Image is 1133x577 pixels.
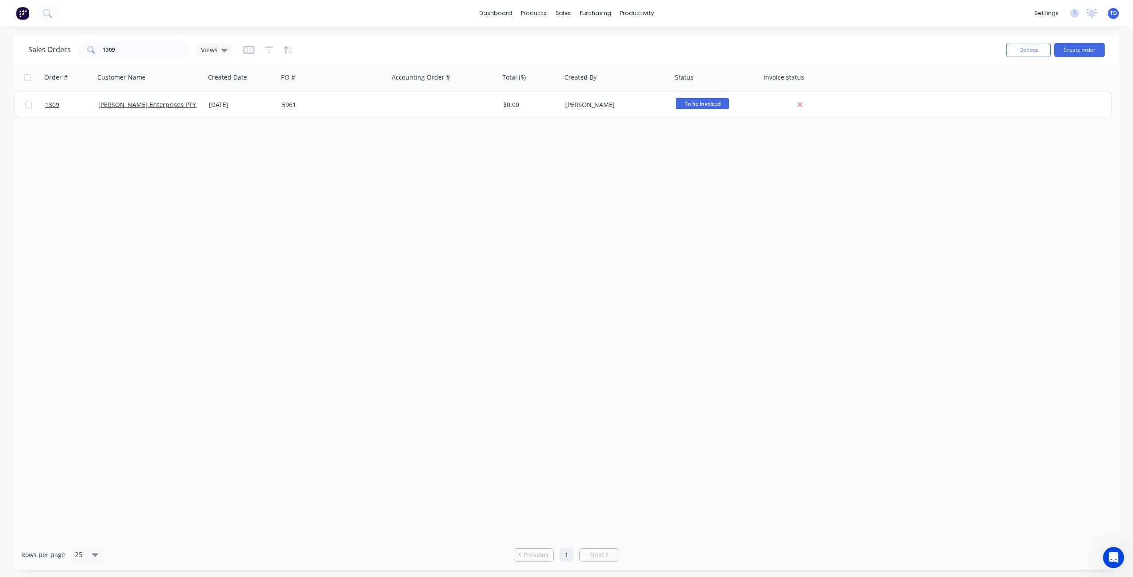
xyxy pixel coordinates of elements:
div: 5961 [282,100,380,109]
div: Order # [44,73,68,82]
span: Views [201,45,218,54]
span: Next [590,550,604,559]
div: productivity [616,7,659,20]
span: To be invoiced [676,98,729,109]
div: [DATE] [209,100,275,109]
a: Page 1 is your current page [560,548,573,562]
button: Create order [1054,43,1105,57]
div: Created By [564,73,597,82]
div: products [516,7,551,20]
a: Previous page [514,550,553,559]
h1: Sales Orders [28,46,71,54]
div: Customer Name [97,73,146,82]
div: sales [551,7,575,20]
a: [PERSON_NAME] Enterprises PTY LTD [98,100,209,109]
img: Factory [16,7,29,20]
div: $0.00 [503,100,555,109]
span: 1309 [45,100,59,109]
a: 1309 [45,92,98,118]
div: Created Date [208,73,247,82]
button: Options [1006,43,1051,57]
input: Search... [103,41,189,59]
div: purchasing [575,7,616,20]
a: Next page [580,550,619,559]
div: settings [1030,7,1063,20]
div: PO # [281,73,295,82]
div: Invoice status [763,73,804,82]
div: [PERSON_NAME] [565,100,663,109]
iframe: Intercom live chat [1103,547,1124,568]
span: Previous [524,550,549,559]
span: TD [1110,9,1117,17]
div: Status [675,73,694,82]
div: Total ($) [502,73,526,82]
ul: Pagination [510,548,623,562]
div: Accounting Order # [392,73,450,82]
a: dashboard [475,7,516,20]
span: Rows per page [21,550,65,559]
